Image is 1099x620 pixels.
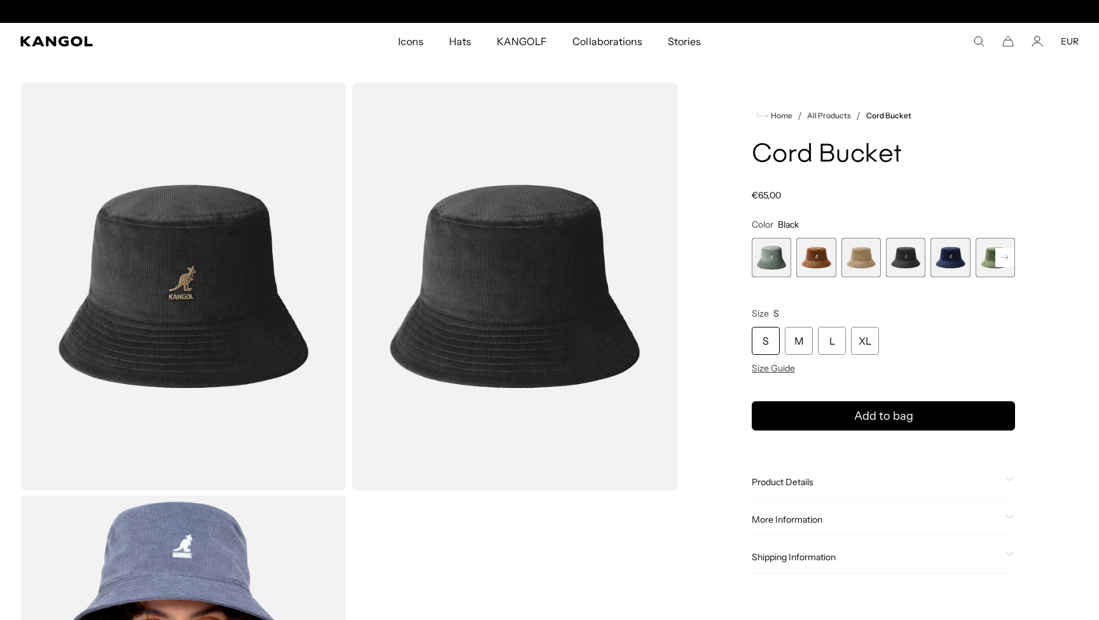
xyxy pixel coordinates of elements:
a: Collaborations [560,23,654,60]
div: XL [851,327,879,355]
div: 1 of 9 [752,238,791,277]
slideshow-component: Announcement bar [418,6,681,17]
span: Icons [398,23,424,60]
summary: Search here [973,36,985,47]
button: Cart [1002,36,1014,47]
label: Sage Green [752,238,791,277]
button: EUR [1061,36,1079,47]
div: 4 of 9 [886,238,925,277]
div: Announcement [418,6,681,17]
span: Product Details [752,476,1000,488]
span: Size Guide [752,362,795,374]
h1: Cord Bucket [752,141,1015,169]
a: All Products [807,111,851,120]
span: Home [768,111,792,120]
span: More Information [752,514,1000,525]
label: Beige [841,238,881,277]
label: Navy [930,238,970,277]
span: Color [752,219,773,230]
img: color-black [352,83,678,490]
div: 5 of 9 [930,238,970,277]
img: color-black [20,83,347,490]
a: KANGOLF [484,23,560,60]
div: 2 of 9 [796,238,836,277]
div: S [752,327,780,355]
a: Kangol [20,36,264,46]
span: Shipping Information [752,551,1000,563]
span: Size [752,308,769,319]
nav: breadcrumbs [752,108,1015,123]
div: 6 of 9 [976,238,1015,277]
li: / [851,108,861,123]
a: Account [1032,36,1043,47]
span: €65,00 [752,189,781,201]
div: L [818,327,846,355]
li: / [792,108,802,123]
label: Wood [796,238,836,277]
a: Icons [385,23,436,60]
div: 2 of 2 [418,6,681,17]
a: Home [757,110,792,121]
span: Add to bag [854,408,913,425]
a: Cord Bucket [866,111,911,120]
div: 3 of 9 [841,238,881,277]
label: Olive [976,238,1015,277]
span: KANGOLF [497,23,547,60]
label: Black [886,238,925,277]
span: S [773,308,779,319]
div: M [785,327,813,355]
span: Hats [449,23,471,60]
button: Add to bag [752,401,1015,431]
span: Collaborations [572,23,642,60]
span: Stories [668,23,701,60]
span: Black [778,219,799,230]
a: Hats [436,23,484,60]
a: Stories [655,23,714,60]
